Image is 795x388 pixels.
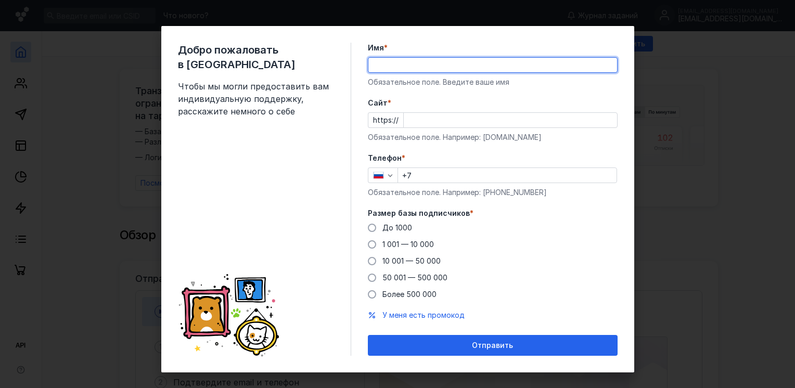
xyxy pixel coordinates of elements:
span: Размер базы подписчиков [368,208,470,218]
span: У меня есть промокод [382,311,465,319]
span: Добро пожаловать в [GEOGRAPHIC_DATA] [178,43,334,72]
span: Телефон [368,153,402,163]
span: Отправить [472,341,513,350]
span: Чтобы мы могли предоставить вам индивидуальную поддержку, расскажите немного о себе [178,80,334,118]
span: 10 001 — 50 000 [382,256,441,265]
span: Cайт [368,98,388,108]
button: У меня есть промокод [382,310,465,320]
span: До 1000 [382,223,412,232]
div: Обязательное поле. Введите ваше имя [368,77,618,87]
button: Отправить [368,335,618,356]
span: Имя [368,43,384,53]
span: Более 500 000 [382,290,437,299]
div: Обязательное поле. Например: [DOMAIN_NAME] [368,132,618,143]
span: 50 001 — 500 000 [382,273,447,282]
div: Обязательное поле. Например: [PHONE_NUMBER] [368,187,618,198]
span: 1 001 — 10 000 [382,240,434,249]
